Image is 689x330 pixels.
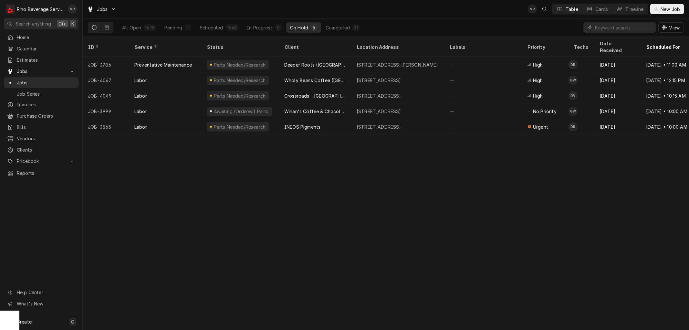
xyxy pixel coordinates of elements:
div: — [444,119,522,134]
button: Search anythingCtrlK [4,18,78,29]
div: Priority [527,44,562,50]
a: Home [4,32,78,43]
div: [DATE] [594,57,641,72]
a: Go to Help Center [4,287,78,298]
div: Rino Beverage Service's Avatar [6,5,15,14]
a: Go to Jobs [4,66,78,77]
div: Table [566,6,578,13]
span: View [668,24,681,31]
div: R [6,5,15,14]
span: K [71,20,74,27]
div: Rino Beverage Service [17,6,64,13]
span: Urgent [533,123,548,130]
div: In Progress [247,24,273,31]
a: Go to Jobs [85,4,119,15]
span: Job Series [17,90,75,97]
div: [STREET_ADDRESS] [357,92,401,99]
div: [DATE] [594,103,641,119]
div: Scheduled [200,24,223,31]
div: DV [569,91,578,100]
div: [STREET_ADDRESS][PERSON_NAME] [357,61,438,68]
div: Completed [326,24,350,31]
div: Parts Needed/Research [213,123,266,130]
div: Service [134,44,195,50]
div: Pending [164,24,182,31]
a: Reports [4,168,78,178]
div: [STREET_ADDRESS] [357,123,401,130]
div: 5 [312,24,316,31]
div: Dane Vagedes's Avatar [569,91,578,100]
div: Labor [134,77,147,84]
div: Techs [574,44,589,50]
span: Jobs [17,68,66,75]
span: Search anything [16,20,51,27]
div: Labor [134,108,147,115]
span: Jobs [97,6,108,13]
span: Purchase Orders [17,112,75,119]
div: Deeper Roots ([GEOGRAPHIC_DATA]) [284,61,346,68]
div: — [444,103,522,119]
a: Estimates [4,55,78,65]
div: JOB-3999 [83,103,129,119]
div: Wholy Beans Coffee ([GEOGRAPHIC_DATA]) [284,77,346,84]
div: Location Address [357,44,438,50]
div: — [444,72,522,88]
a: Jobs [4,77,78,88]
span: No Priority [533,108,557,115]
div: Parts Needed/Research [213,61,266,68]
a: Go to What's New [4,298,78,309]
span: Create [17,319,32,325]
a: Vendors [4,133,78,144]
div: Labels [450,44,517,50]
span: What's New [17,300,75,307]
div: 1675 [145,24,155,31]
div: Status [207,44,273,50]
a: Calendar [4,43,78,54]
div: JOB-3565 [83,119,129,134]
div: 1 [186,24,190,31]
button: New Job [650,4,684,14]
span: Invoices [17,101,75,108]
div: Labor [134,92,147,99]
div: JOB-4049 [83,88,129,103]
div: [STREET_ADDRESS] [357,77,401,84]
div: JOB-4047 [83,72,129,88]
a: Invoices [4,99,78,110]
div: 0 [277,24,280,31]
span: Reports [17,170,75,176]
div: GW [569,76,578,85]
div: 21 [354,24,358,31]
div: — [444,57,522,72]
span: Jobs [17,79,75,86]
div: Damon Rinehart's Avatar [569,122,578,131]
a: Clients [4,144,78,155]
span: Help Center [17,289,75,296]
div: Crossroads - [GEOGRAPHIC_DATA] [284,92,346,99]
div: MR [528,5,537,14]
div: Parts Needed/Research [213,92,266,99]
div: Melissa Rinehart's Avatar [528,5,537,14]
div: On Hold [290,24,308,31]
div: [DATE] [594,119,641,134]
span: High [533,77,543,84]
div: Damon Rinehart's Avatar [569,60,578,69]
div: Parts Needed/Research [213,77,266,84]
span: Bills [17,124,75,131]
div: [STREET_ADDRESS] [357,108,401,115]
div: Graham Wick's Avatar [569,76,578,85]
div: Labor [134,123,147,130]
div: [DATE] [594,72,641,88]
div: Client [284,44,345,50]
a: Purchase Orders [4,111,78,121]
div: — [444,88,522,103]
span: Estimates [17,57,75,63]
span: Home [17,34,75,41]
div: DR [569,60,578,69]
div: Cards [595,6,608,13]
span: Calendar [17,45,75,52]
span: Clients [17,146,75,153]
div: Winan's Coffee & Chocolate (Pentagon-Beavercreek) [284,108,346,115]
div: Preventative Maintenance [134,61,192,68]
span: High [533,61,543,68]
a: Bills [4,122,78,133]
